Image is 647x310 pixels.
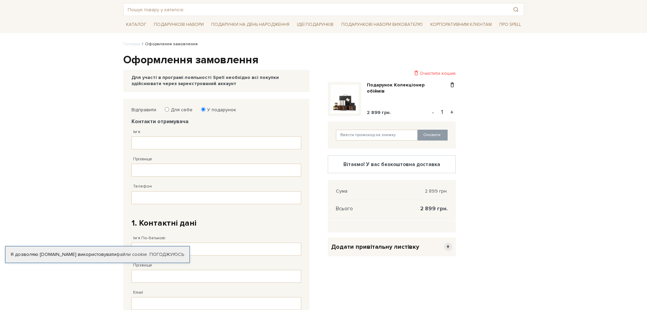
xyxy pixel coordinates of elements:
h2: 1. Контактні дані [131,218,301,228]
span: Додати привітальну листівку [331,243,419,251]
input: Для себе [165,107,169,112]
a: Каталог [123,19,149,30]
button: Оновити [417,130,448,141]
label: У подарунок [203,107,236,113]
legend: Контакти отримувача [131,118,301,125]
li: Оформлення замовлення [140,41,198,47]
a: Корпоративним клієнтам [428,19,495,30]
div: Очистити кошик [328,70,456,77]
span: 2 899 грн. [367,110,391,115]
div: Для участі в програмі лояльності Spell необхідно всі покупки здійснювати через зареєстрований акк... [131,75,301,87]
span: 2 899 грн. [425,188,448,194]
h1: Оформлення замовлення [123,53,524,67]
button: - [430,107,436,117]
a: Ідеї подарунків [294,19,336,30]
label: Email [133,290,143,296]
a: Подарункові набори вихователю [339,19,426,30]
label: Ім'я По-батькові [133,235,165,241]
img: Подарунок Колекціонер обіймів [330,85,359,113]
input: Пошук товару у каталозі [124,3,508,16]
span: Всього [336,206,353,212]
a: Подарунки на День народження [209,19,292,30]
a: файли cookie [116,251,147,257]
span: 2 899 грн. [420,206,448,212]
input: Ввести промокод на знижку [336,130,418,141]
div: Вітаємо! У вас безкоштовна доставка [334,161,450,167]
span: Сума [336,188,347,194]
a: Про Spell [497,19,524,30]
input: У подарунок [201,107,205,112]
a: Подарунок Колекціонер обіймів [367,82,449,94]
button: + [448,107,456,117]
label: Телефон [133,183,152,190]
a: Погоджуюсь [149,251,184,258]
label: Для себе [166,107,193,113]
label: Прізвище [133,156,152,162]
a: Головна [123,42,140,47]
label: Відправити [131,107,156,113]
div: Я дозволяю [DOMAIN_NAME] використовувати [5,251,190,258]
span: + [444,243,452,251]
a: Подарункові набори [151,19,206,30]
button: Пошук товару у каталозі [508,3,524,16]
label: Прізвище [133,262,152,268]
label: Ім'я [133,129,140,135]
